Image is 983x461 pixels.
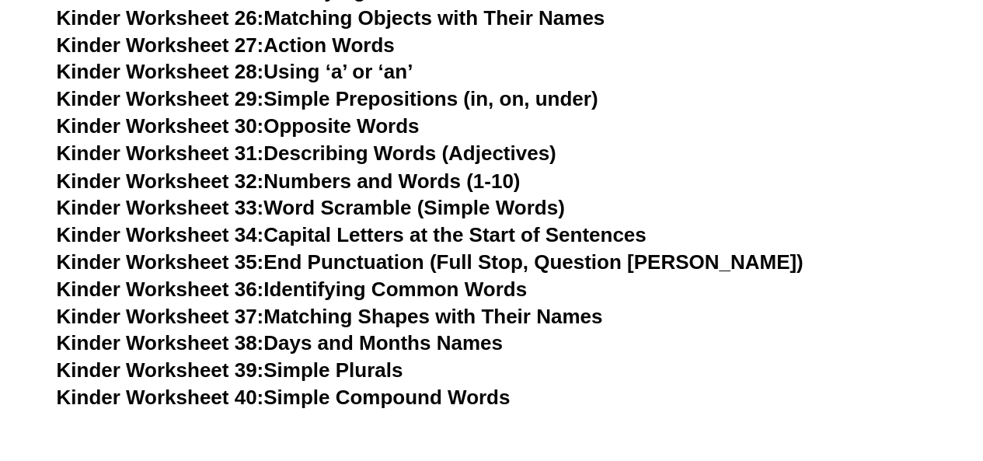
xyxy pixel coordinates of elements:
[57,304,603,327] a: Kinder Worksheet 37:Matching Shapes with Their Names
[57,87,598,110] a: Kinder Worksheet 29:Simple Prepositions (in, on, under)
[57,358,403,381] a: Kinder Worksheet 39:Simple Plurals
[57,250,264,273] span: Kinder Worksheet 35:
[57,87,264,110] span: Kinder Worksheet 29:
[57,277,527,300] a: Kinder Worksheet 36:Identifying Common Words
[57,60,264,83] span: Kinder Worksheet 28:
[57,33,264,57] span: Kinder Worksheet 27:
[57,222,264,246] span: Kinder Worksheet 34:
[57,33,395,57] a: Kinder Worksheet 27:Action Words
[57,114,420,138] a: Kinder Worksheet 30:Opposite Words
[57,304,264,327] span: Kinder Worksheet 37:
[57,358,264,381] span: Kinder Worksheet 39:
[57,6,264,30] span: Kinder Worksheet 26:
[57,60,413,83] a: Kinder Worksheet 28:Using ‘a’ or ‘an’
[57,141,556,165] a: Kinder Worksheet 31:Describing Words (Adjectives)
[57,330,503,354] a: Kinder Worksheet 38:Days and Months Names
[57,114,264,138] span: Kinder Worksheet 30:
[905,386,983,461] iframe: Chat Widget
[57,169,521,192] a: Kinder Worksheet 32:Numbers and Words (1-10)
[57,330,264,354] span: Kinder Worksheet 38:
[57,250,803,273] a: Kinder Worksheet 35:End Punctuation (Full Stop, Question [PERSON_NAME])
[57,277,264,300] span: Kinder Worksheet 36:
[57,195,565,218] a: Kinder Worksheet 33:Word Scramble (Simple Words)
[57,195,264,218] span: Kinder Worksheet 33:
[57,169,264,192] span: Kinder Worksheet 32:
[57,141,264,165] span: Kinder Worksheet 31:
[57,222,647,246] a: Kinder Worksheet 34:Capital Letters at the Start of Sentences
[57,6,605,30] a: Kinder Worksheet 26:Matching Objects with Their Names
[57,385,264,408] span: Kinder Worksheet 40:
[57,385,511,408] a: Kinder Worksheet 40:Simple Compound Words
